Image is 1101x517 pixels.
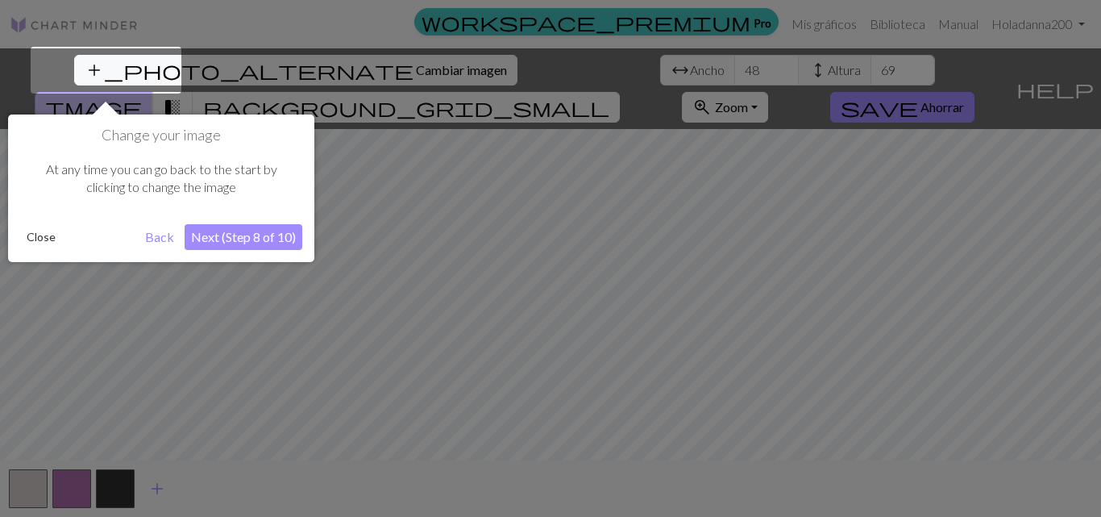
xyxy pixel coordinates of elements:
button: Back [139,224,181,250]
h1: Change your image [20,127,302,144]
button: Close [20,225,62,249]
div: Change your image [8,115,314,262]
div: At any time you can go back to the start by clicking to change the image [20,144,302,213]
button: Next (Step 8 of 10) [185,224,302,250]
